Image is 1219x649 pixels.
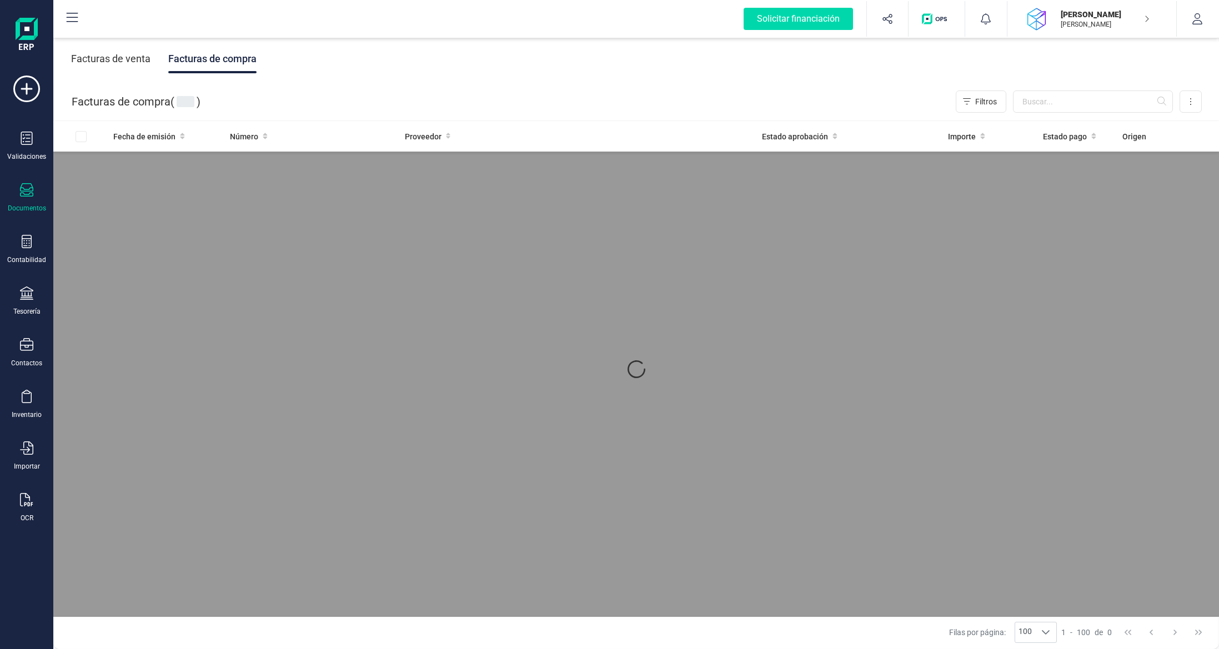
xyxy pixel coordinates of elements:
[113,131,175,142] span: Fecha de emisión
[922,13,951,24] img: Logo de OPS
[915,1,958,37] button: Logo de OPS
[956,90,1006,113] button: Filtros
[1043,131,1087,142] span: Estado pago
[8,204,46,213] div: Documentos
[7,255,46,264] div: Contabilidad
[7,152,46,161] div: Validaciones
[1141,622,1162,643] button: Previous Page
[1165,622,1186,643] button: Next Page
[1061,9,1150,20] p: [PERSON_NAME]
[71,44,151,73] div: Facturas de venta
[11,359,42,368] div: Contactos
[21,514,33,522] div: OCR
[1013,90,1173,113] input: Buscar...
[14,462,40,471] div: Importar
[1061,627,1112,638] div: -
[948,131,976,142] span: Importe
[949,622,1057,643] div: Filas por página:
[1015,622,1035,642] span: 100
[762,131,828,142] span: Estado aprobación
[1061,20,1150,29] p: [PERSON_NAME]
[730,1,866,37] button: Solicitar financiación
[975,96,997,107] span: Filtros
[1061,627,1066,638] span: 1
[1188,622,1209,643] button: Last Page
[1117,622,1138,643] button: First Page
[16,18,38,53] img: Logo Finanedi
[1107,627,1112,638] span: 0
[1122,131,1146,142] span: Origen
[1077,627,1090,638] span: 100
[12,410,42,419] div: Inventario
[405,131,442,142] span: Proveedor
[13,307,41,316] div: Tesorería
[230,131,258,142] span: Número
[1095,627,1103,638] span: de
[1025,7,1050,31] img: DA
[744,8,853,30] div: Solicitar financiación
[72,90,200,113] div: Facturas de compra ( )
[1021,1,1163,37] button: DA[PERSON_NAME][PERSON_NAME]
[168,44,257,73] div: Facturas de compra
